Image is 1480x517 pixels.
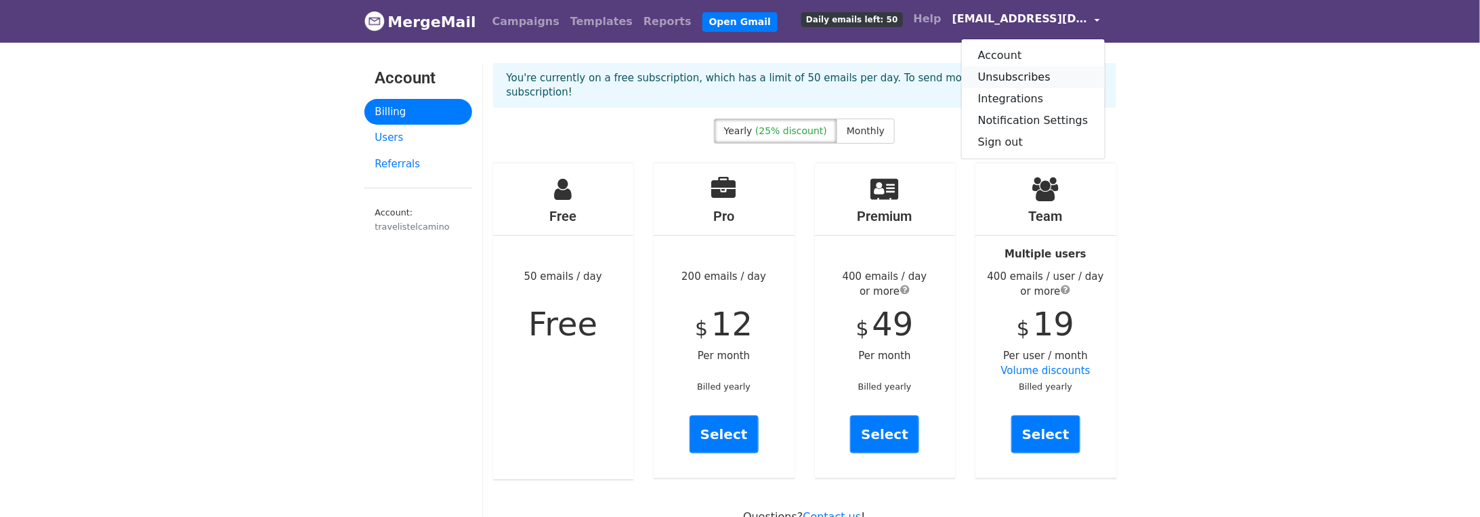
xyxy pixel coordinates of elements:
[962,110,1105,131] a: Notification Settings
[364,11,385,31] img: MergeMail logo
[364,151,472,178] a: Referrals
[908,5,947,33] a: Help
[796,5,908,33] a: Daily emails left: 50
[962,131,1105,153] a: Sign out
[850,415,919,453] a: Select
[962,66,1105,88] a: Unsubscribes
[493,208,634,224] h4: Free
[375,207,461,233] small: Account:
[975,163,1116,478] div: Per user / month
[1412,452,1480,517] iframe: Chat Widget
[856,316,869,340] span: $
[487,8,565,35] a: Campaigns
[975,208,1116,224] h4: Team
[872,305,914,343] span: 49
[638,8,697,35] a: Reports
[711,305,753,343] span: 12
[654,208,795,224] h4: Pro
[858,381,912,392] small: Billed yearly
[364,99,472,125] a: Billing
[565,8,638,35] a: Templates
[975,269,1116,299] div: 400 emails / user / day or more
[375,220,461,233] div: travelistelcamino
[695,316,708,340] span: $
[947,5,1105,37] a: [EMAIL_ADDRESS][DOMAIN_NAME]
[375,68,461,88] h3: Account
[952,11,1088,27] span: [EMAIL_ADDRESS][DOMAIN_NAME]
[493,163,634,479] div: 50 emails / day
[702,12,778,32] a: Open Gmail
[1019,381,1072,392] small: Billed yearly
[1033,305,1074,343] span: 19
[364,7,476,36] a: MergeMail
[1017,316,1030,340] span: $
[961,39,1105,159] div: [EMAIL_ADDRESS][DOMAIN_NAME]
[507,71,1103,100] p: You're currently on a free subscription, which has a limit of 50 emails per day. To send more ema...
[847,125,885,136] span: Monthly
[815,208,956,224] h4: Premium
[815,163,956,478] div: Per month
[1005,248,1086,260] strong: Multiple users
[1001,365,1091,377] a: Volume discounts
[815,269,956,299] div: 400 emails / day or more
[801,12,902,27] span: Daily emails left: 50
[1011,415,1080,453] a: Select
[724,125,753,136] span: Yearly
[654,163,795,478] div: 200 emails / day Per month
[690,415,759,453] a: Select
[962,88,1105,110] a: Integrations
[962,45,1105,66] a: Account
[697,381,750,392] small: Billed yearly
[364,125,472,151] a: Users
[755,125,827,136] span: (25% discount)
[528,305,597,343] span: Free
